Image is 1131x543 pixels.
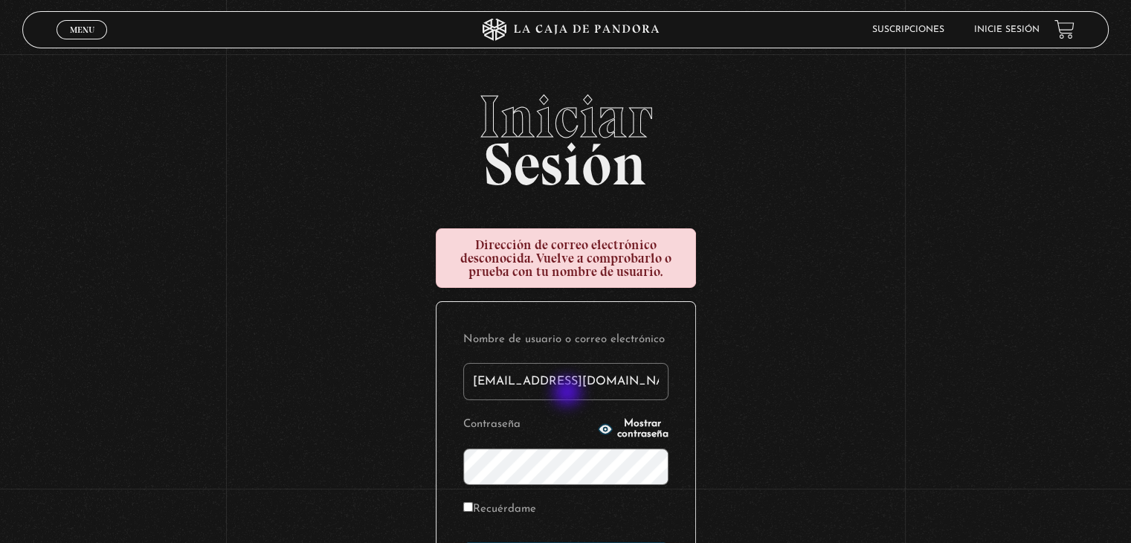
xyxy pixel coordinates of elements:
span: Mostrar contraseña [617,419,668,440]
div: Dirección de correo electrónico desconocida. Vuelve a comprobarlo o prueba con tu nombre de usuario. [436,228,696,288]
span: Cerrar [65,37,100,48]
a: Suscripciones [872,25,944,34]
span: Iniciar [22,87,1108,147]
span: Menu [70,25,94,34]
label: Nombre de usuario o correo electrónico [463,329,668,352]
a: View your shopping cart [1054,19,1074,39]
a: Inicie sesión [974,25,1040,34]
label: Recuérdame [463,498,536,521]
input: Recuérdame [463,502,473,512]
button: Mostrar contraseña [598,419,668,440]
h2: Sesión [22,87,1108,182]
label: Contraseña [463,414,593,437]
